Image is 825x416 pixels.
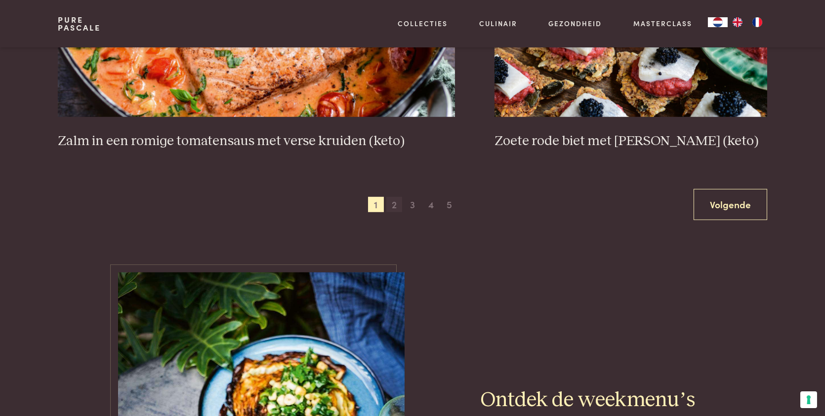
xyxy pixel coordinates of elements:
[728,17,767,27] ul: Language list
[386,197,402,213] span: 2
[708,17,728,27] div: Language
[694,189,767,220] a: Volgende
[549,18,602,29] a: Gezondheid
[800,391,817,408] button: Uw voorkeuren voor toestemming voor trackingtechnologieën
[398,18,448,29] a: Collecties
[441,197,457,213] span: 5
[405,197,420,213] span: 3
[495,133,767,150] h3: Zoete rode biet met [PERSON_NAME] (keto)
[58,133,455,150] h3: Zalm in een romige tomatensaus met verse kruiden (keto)
[423,197,439,213] span: 4
[728,17,747,27] a: EN
[708,17,767,27] aside: Language selected: Nederlands
[368,197,384,213] span: 1
[708,17,728,27] a: NL
[633,18,692,29] a: Masterclass
[58,16,101,32] a: PurePascale
[747,17,767,27] a: FR
[479,18,517,29] a: Culinair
